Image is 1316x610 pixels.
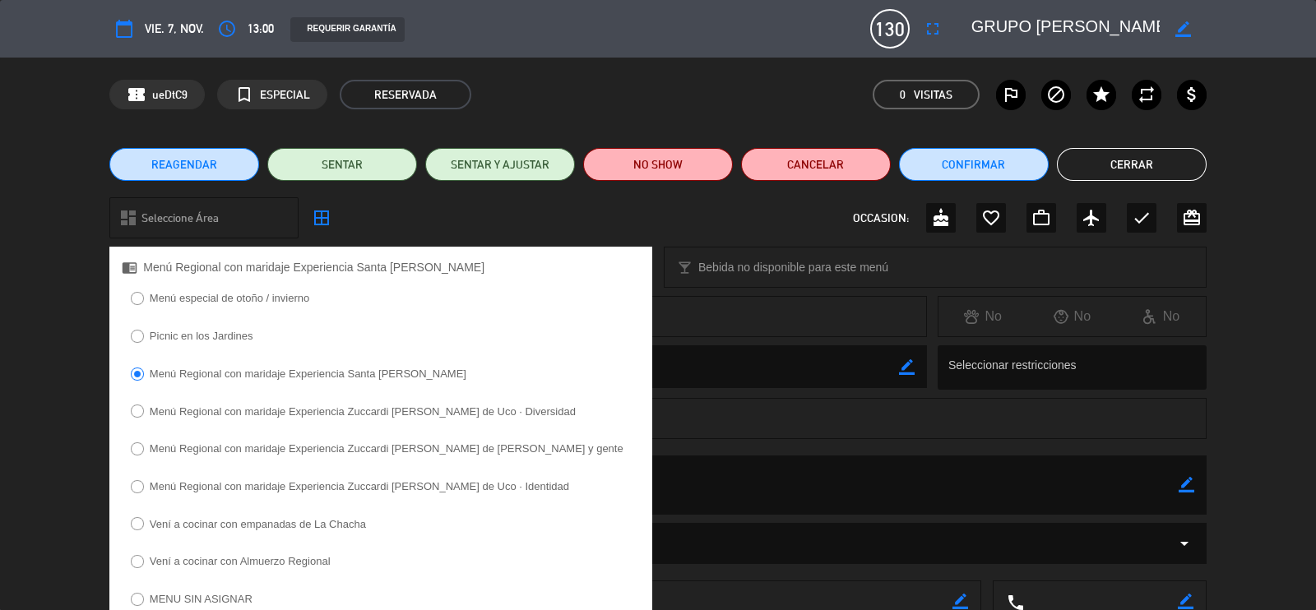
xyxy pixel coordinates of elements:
span: RESERVADA [340,80,471,109]
button: Confirmar [899,148,1049,181]
label: Menú especial de otoño / invierno [150,293,309,303]
div: REQUERIR GARANTÍA [290,17,404,42]
i: outlined_flag [1001,85,1021,104]
span: REAGENDAR [151,156,217,173]
i: favorite_border [981,208,1001,228]
span: OCCASION: [853,209,909,228]
button: REAGENDAR [109,148,259,181]
i: block [1046,85,1066,104]
div: No [1116,306,1205,327]
span: 13:00 [248,19,274,39]
span: Bebida no disponible para este menú [698,258,888,277]
button: NO SHOW [583,148,733,181]
i: local_bar [677,260,693,275]
label: Menú Regional con maridaje Experiencia Zuccardi [PERSON_NAME] de Uco · Diversidad [150,406,576,417]
i: calendar_today [114,19,134,39]
i: border_color [1175,21,1191,37]
i: attach_money [1182,85,1202,104]
i: airplanemode_active [1082,208,1101,228]
label: Menú Regional con maridaje Experiencia Zuccardi [PERSON_NAME] de Uco · Identidad [150,481,569,492]
i: border_color [952,594,968,609]
button: fullscreen [918,14,948,44]
span: ESPECIAL [260,85,310,104]
i: border_color [1178,594,1193,609]
button: Cerrar [1057,148,1207,181]
i: turned_in_not [234,85,254,104]
i: check [1132,208,1151,228]
label: Menú Regional con maridaje Experiencia Santa [PERSON_NAME] [150,368,466,379]
button: SENTAR Y AJUSTAR [425,148,575,181]
label: Menú Regional con maridaje Experiencia Zuccardi [PERSON_NAME] de [PERSON_NAME] y gente [150,443,623,454]
label: MENU SIN ASIGNAR [150,594,253,604]
label: Picnic en los Jardines [150,330,253,341]
span: Seleccione Área [141,209,219,228]
div: No [938,306,1027,327]
i: chrome_reader_mode [122,260,137,275]
span: 0 [900,85,906,104]
label: Vení a cocinar con empanadas de La Chacha [150,519,366,529]
button: Cancelar [741,148,891,181]
i: star [1091,85,1111,104]
i: border_color [899,359,915,375]
span: Menú Regional con maridaje Experiencia Santa [PERSON_NAME] [143,258,484,277]
i: fullscreen [923,19,943,39]
span: 130 [870,9,910,49]
span: confirmation_number [127,85,146,104]
i: border_color [1179,477,1194,492]
button: SENTAR [267,148,417,181]
span: vie. 7, nov. [145,19,204,39]
i: dashboard [118,208,138,228]
i: card_giftcard [1182,208,1202,228]
div: No [1027,306,1116,327]
i: work_outline [1031,208,1051,228]
button: calendar_today [109,14,139,44]
span: ueDtC9 [152,85,188,104]
label: Vení a cocinar con Almuerzo Regional [150,556,331,566]
button: access_time [212,14,242,44]
em: Visitas [914,85,952,104]
i: border_all [312,208,331,228]
i: access_time [217,19,237,39]
i: arrow_drop_down [1175,534,1194,553]
i: cake [931,208,951,228]
i: repeat [1137,85,1156,104]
